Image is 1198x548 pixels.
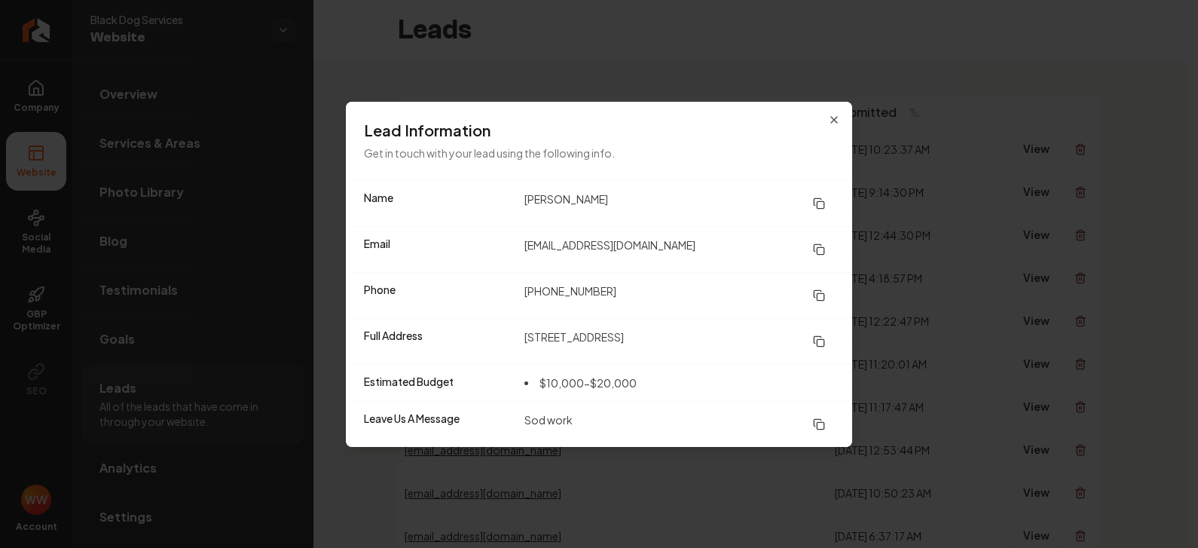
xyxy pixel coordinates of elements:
iframe: Intercom live chat [1147,497,1183,533]
dd: [EMAIL_ADDRESS][DOMAIN_NAME] [524,236,834,263]
li: $10,000-$20,000 [524,374,637,392]
dt: Name [364,190,512,217]
h3: Lead Information [364,120,834,141]
p: Get in touch with your lead using the following info. [364,144,834,162]
dd: [STREET_ADDRESS] [524,328,834,355]
dt: Estimated Budget [364,374,512,392]
dt: Leave Us A Message [364,411,512,438]
dd: Sod work [524,411,834,438]
dd: [PERSON_NAME] [524,190,834,217]
dt: Full Address [364,328,512,355]
dt: Phone [364,282,512,309]
dt: Email [364,236,512,263]
dd: [PHONE_NUMBER] [524,282,834,309]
